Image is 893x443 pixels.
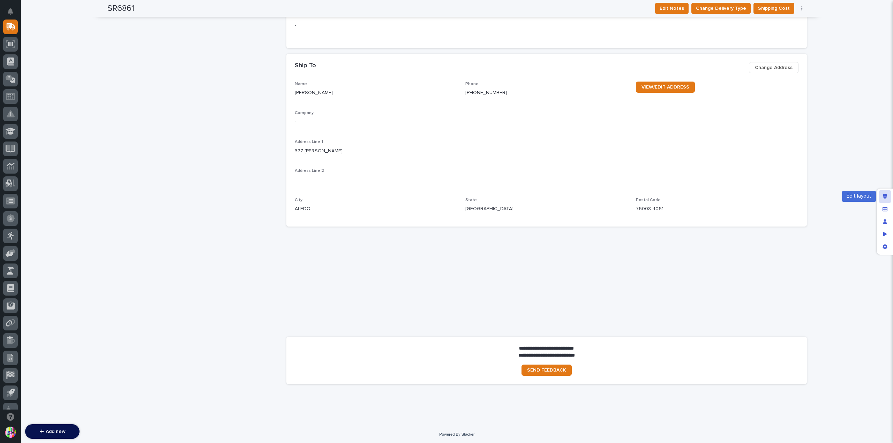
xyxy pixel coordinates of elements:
[295,147,343,155] p: 377 [PERSON_NAME]
[15,77,27,90] img: 4614488137333_bcb353cd0bb836b1afe7_72.png
[41,164,92,176] a: 🔗Onboarding Call
[7,7,21,21] img: Stacker
[4,164,41,176] a: 📖Help Docs
[295,89,333,97] p: [PERSON_NAME]
[295,140,323,144] span: Address Line 1
[753,3,794,14] button: Shipping Cost
[119,79,127,88] button: Start new chat
[636,82,695,93] a: VIEW/EDIT ADDRESS
[295,176,296,184] p: -
[641,85,689,90] span: VIEW/EDIT ADDRESS
[7,131,18,142] img: Brittany Wendell
[3,425,18,440] button: users-avatar
[3,410,18,424] button: Open support chat
[749,62,798,73] button: Change Address
[7,112,18,123] img: Brittany
[25,424,80,439] button: Add new
[879,240,891,253] div: App settings
[521,365,572,376] a: SEND FEEDBACK
[51,167,89,174] span: Onboarding Call
[7,167,13,173] div: 📖
[439,432,474,436] a: Powered By Stacker
[636,205,663,213] p: 76008-4061
[9,8,18,20] div: Notifications
[636,198,661,202] span: Postal Code
[465,205,513,213] p: [GEOGRAPHIC_DATA]
[62,119,76,124] span: [DATE]
[108,100,127,108] button: See all
[696,4,746,13] span: Change Delivery Type
[465,82,479,86] span: Phone
[879,190,891,203] div: Edit layout
[295,111,314,115] span: Company
[879,215,891,228] div: Manage users
[31,84,105,90] div: We're offline, we will be back soon!
[22,138,57,143] span: [PERSON_NAME]
[295,22,798,29] p: -
[7,39,127,50] p: How can we help?
[295,82,307,86] span: Name
[62,138,76,143] span: [DATE]
[7,77,20,90] img: 1736555164131-43832dd5-751b-4058-ba23-39d91318e5a0
[31,77,114,84] div: Start new chat
[660,4,684,13] span: Edit Notes
[22,119,57,124] span: [PERSON_NAME]
[758,4,790,13] span: Shipping Cost
[527,368,566,373] span: SEND FEEDBACK
[107,3,134,14] h2: SR6861
[295,205,310,213] p: ALEDO
[295,169,324,173] span: Address Line 2
[7,101,47,107] div: Past conversations
[58,138,60,143] span: •
[49,183,84,189] a: Powered byPylon
[755,63,793,72] span: Change Address
[295,118,798,125] p: -
[465,89,507,97] p: [PHONE_NUMBER]
[691,3,751,14] button: Change Delivery Type
[14,138,20,144] img: 1736555164131-43832dd5-751b-4058-ba23-39d91318e5a0
[58,119,60,124] span: •
[295,198,302,202] span: City
[295,62,316,70] h2: Ship To
[655,3,689,14] button: Edit Notes
[44,167,49,173] div: 🔗
[14,167,38,174] span: Help Docs
[14,119,20,125] img: 1736555164131-43832dd5-751b-4058-ba23-39d91318e5a0
[3,4,18,19] button: Notifications
[69,184,84,189] span: Pylon
[7,28,127,39] p: Welcome 👋
[879,228,891,240] div: Preview as
[465,198,477,202] span: State
[879,203,891,215] div: Manage fields and data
